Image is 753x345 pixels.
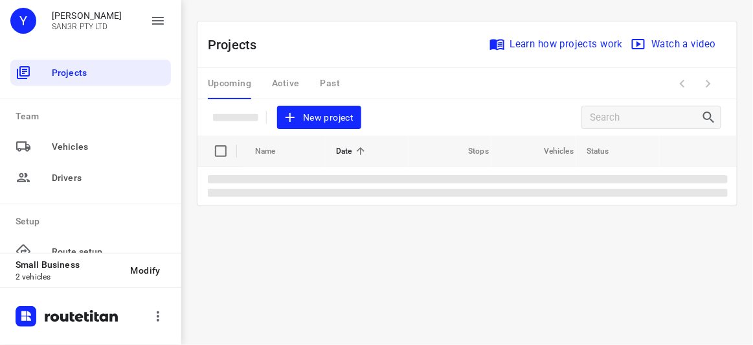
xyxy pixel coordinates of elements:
div: Search [701,110,721,125]
span: Projects [52,66,166,80]
span: Route setup [52,245,166,259]
div: Drivers [10,165,171,191]
span: New project [285,110,354,126]
div: Vehicles [10,134,171,160]
span: Name [255,143,293,159]
div: Route setup [10,239,171,265]
p: Setup [16,215,171,228]
p: SAN3R PTY LTD [52,22,122,31]
p: Small Business [16,259,120,270]
span: Next Page [695,71,721,97]
span: Date [336,143,369,159]
p: Yvonne Wong [52,10,122,21]
p: Projects [208,35,267,54]
button: New project [277,106,361,130]
input: Search projects [590,108,701,128]
span: Drivers [52,171,166,185]
span: Vehicles [52,140,166,154]
span: Vehicles [527,143,574,159]
p: 2 vehicles [16,272,120,281]
span: Previous Page [669,71,695,97]
span: Modify [131,265,161,276]
div: Y [10,8,36,34]
div: Projects [10,60,171,86]
button: Modify [120,259,171,282]
span: Stops [451,143,489,159]
p: Team [16,110,171,123]
span: Status [587,143,626,159]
